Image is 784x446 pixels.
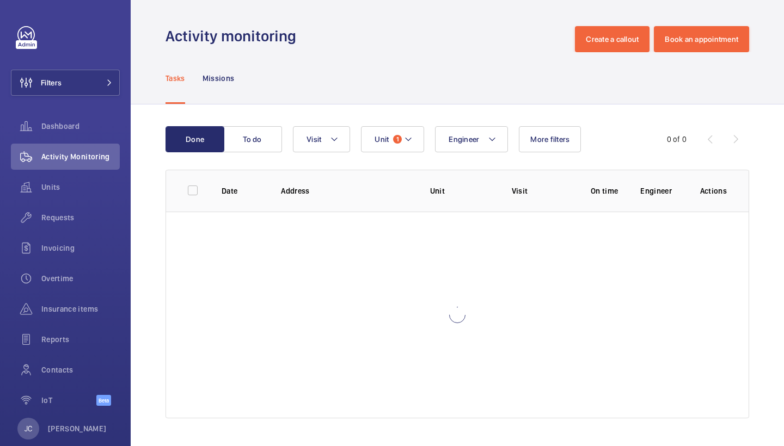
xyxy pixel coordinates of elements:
[96,395,111,406] span: Beta
[166,26,303,46] h1: Activity monitoring
[654,26,749,52] button: Book an appointment
[48,423,107,434] p: [PERSON_NAME]
[281,185,412,196] p: Address
[512,185,569,196] p: Visit
[430,185,494,196] p: Unit
[586,185,623,196] p: On time
[449,135,479,144] span: Engineer
[393,135,402,144] span: 1
[166,126,224,152] button: Done
[575,26,650,52] button: Create a callout
[166,73,185,84] p: Tasks
[530,135,569,144] span: More filters
[435,126,508,152] button: Engineer
[41,395,96,406] span: IoT
[41,77,62,88] span: Filters
[41,334,120,345] span: Reports
[307,135,321,144] span: Visit
[223,126,282,152] button: To do
[41,151,120,162] span: Activity Monitoring
[41,303,120,314] span: Insurance items
[24,423,32,434] p: JC
[41,121,120,132] span: Dashboard
[640,185,682,196] p: Engineer
[519,126,581,152] button: More filters
[222,185,264,196] p: Date
[41,182,120,193] span: Units
[41,364,120,375] span: Contacts
[375,135,389,144] span: Unit
[41,273,120,284] span: Overtime
[293,126,350,152] button: Visit
[361,126,424,152] button: Unit1
[41,243,120,253] span: Invoicing
[203,73,235,84] p: Missions
[700,185,727,196] p: Actions
[41,212,120,223] span: Requests
[667,134,687,145] div: 0 of 0
[11,70,120,96] button: Filters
